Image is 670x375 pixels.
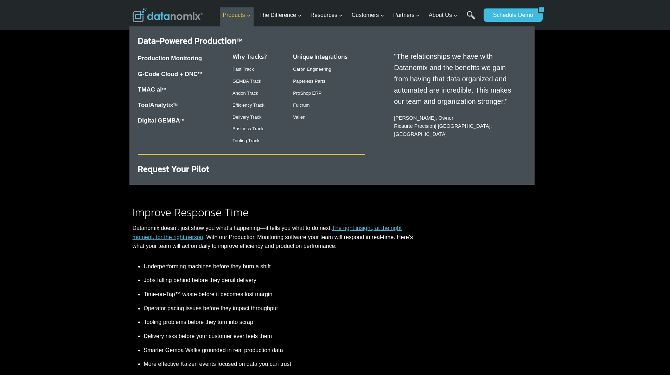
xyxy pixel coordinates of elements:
[223,11,250,20] span: Products
[232,102,264,108] a: Efficiency Track
[293,90,321,96] a: ProShop ERP
[293,79,325,84] a: Paperless Parts
[133,8,203,22] img: Datanomix
[144,315,415,329] li: Tooling problems before they turn into scrap
[394,123,435,129] a: Ricaurte Precision
[232,52,267,61] a: Why Tracks?
[133,225,402,240] a: The right insight, at the right moment, for the right person
[133,207,415,218] h2: Improve Response Time
[232,114,261,120] a: Delivery Track
[158,0,181,7] span: Last Name
[138,55,202,62] a: Production Monitoring
[138,102,173,108] a: ToolAnalytix
[394,51,519,107] p: "The relationships we have with Datanomix and the benefits we gain from having that data organize...
[162,87,166,91] sup: TM
[311,11,343,20] span: Resources
[293,114,305,120] a: Vallen
[429,11,458,20] span: About Us
[79,157,89,162] a: Terms
[237,37,242,43] sup: TM
[467,11,476,27] a: Search
[138,71,202,77] a: G-Code Cloud + DNCTM
[232,138,260,143] a: Tooling Track
[352,11,384,20] span: Customers
[138,35,242,47] a: Data-Powered ProductionTM
[144,273,415,287] li: Jobs falling behind before they derail delivery
[144,301,415,315] li: Operator pacing issues before they impact throughput
[393,11,420,20] span: Partners
[133,224,415,251] p: Datanomix doesn’t just show you what’s happening—it tells you what to do next. . With our Product...
[259,11,302,20] span: The Difference
[293,67,331,72] a: Caron Engineering
[96,157,119,162] a: Privacy Policy
[173,103,178,106] a: TM
[293,102,310,108] a: Fulcrum
[232,79,261,84] a: GEMBA Track
[232,90,258,96] a: Andon Track
[220,4,480,27] nav: Primary Navigation
[198,71,202,75] sup: TM
[180,118,184,122] sup: TM
[293,52,365,61] h3: Unique Integrations
[144,357,415,371] li: More effective Kaizen events focused on data you can trust
[158,87,185,93] span: State/Region
[138,117,184,124] a: Digital GEMBATM
[232,126,263,131] a: Business Track
[144,329,415,343] li: Delivery risks before your customer ever feels them
[484,8,538,22] a: Schedule Demo
[144,287,415,301] li: Time-on-Tap™ waste before it becomes lost margin
[635,341,670,375] iframe: Chat Widget
[138,163,209,175] a: Request Your Pilot
[394,114,519,138] p: [PERSON_NAME], Owner | [GEOGRAPHIC_DATA], [GEOGRAPHIC_DATA]
[138,86,166,93] a: TMAC aiTM
[144,262,415,274] li: Underperforming machines before they burn a shift
[158,29,190,36] span: Phone number
[232,67,254,72] a: Fast Track
[144,343,415,357] li: Smarter Gemba Walks grounded in real production data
